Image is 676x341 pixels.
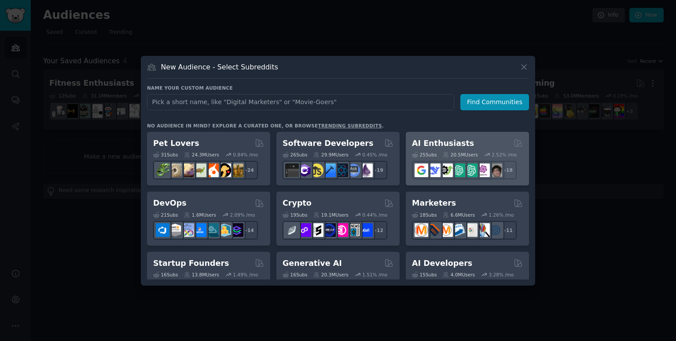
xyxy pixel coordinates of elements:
div: 19.1M Users [313,212,348,218]
img: platformengineering [205,223,219,237]
div: 0.84 % /mo [233,152,258,158]
img: AskMarketing [439,223,453,237]
div: 0.44 % /mo [362,212,387,218]
img: DeepSeek [427,163,441,177]
img: AItoolsCatalog [439,163,453,177]
img: leopardgeckos [180,163,194,177]
img: reactnative [334,163,348,177]
img: PlatformEngineers [230,223,243,237]
h2: Crypto [283,198,312,209]
img: PetAdvice [217,163,231,177]
div: 0.45 % /mo [362,152,387,158]
div: 15 Sub s [412,272,437,278]
img: web3 [322,223,336,237]
button: Find Communities [460,94,529,110]
img: OpenAIDev [476,163,490,177]
img: googleads [464,223,478,237]
img: Docker_DevOps [180,223,194,237]
div: + 18 [498,161,517,179]
div: 1.51 % /mo [362,272,387,278]
div: + 24 [239,161,258,179]
div: 16 Sub s [283,272,307,278]
img: iOSProgramming [322,163,336,177]
a: trending subreddits [318,123,382,128]
img: OnlineMarketing [489,223,502,237]
img: cockatiel [205,163,219,177]
div: 16 Sub s [153,272,178,278]
img: AWS_Certified_Experts [168,223,182,237]
div: + 11 [498,221,517,239]
input: Pick a short name, like "Digital Marketers" or "Movie-Goers" [147,94,454,110]
div: + 12 [369,221,387,239]
div: 25 Sub s [412,152,437,158]
img: bigseo [427,223,441,237]
div: 1.6M Users [184,212,216,218]
h2: Generative AI [283,258,342,269]
h2: DevOps [153,198,187,209]
h2: Software Developers [283,138,373,149]
img: MarketingResearch [476,223,490,237]
div: + 14 [239,221,258,239]
div: 21 Sub s [153,212,178,218]
img: chatgpt_prompts_ [464,163,478,177]
div: 18 Sub s [412,212,437,218]
div: 29.9M Users [313,152,348,158]
div: 4.0M Users [443,272,475,278]
img: 0xPolygon [298,223,311,237]
div: 20.3M Users [313,272,348,278]
div: 6.6M Users [443,212,475,218]
div: 31 Sub s [153,152,178,158]
img: content_marketing [415,223,428,237]
h2: AI Enthusiasts [412,138,474,149]
div: 20.5M Users [443,152,478,158]
div: 3.28 % /mo [489,272,514,278]
img: azuredevops [156,223,169,237]
img: csharp [298,163,311,177]
div: 13.8M Users [184,272,219,278]
img: software [285,163,299,177]
div: 1.26 % /mo [489,212,514,218]
h3: Name your custom audience [147,85,529,91]
img: ethfinance [285,223,299,237]
img: aws_cdk [217,223,231,237]
div: 19 Sub s [283,212,307,218]
img: CryptoNews [347,223,360,237]
img: herpetology [156,163,169,177]
img: defi_ [359,223,373,237]
div: No audience in mind? Explore a curated one, or browse . [147,123,384,129]
div: 1.49 % /mo [233,272,258,278]
h2: AI Developers [412,258,472,269]
img: ballpython [168,163,182,177]
div: 26 Sub s [283,152,307,158]
img: dogbreed [230,163,243,177]
img: turtle [193,163,206,177]
h3: New Audience - Select Subreddits [161,62,278,72]
img: learnjavascript [310,163,323,177]
img: DevOpsLinks [193,223,206,237]
img: elixir [359,163,373,177]
img: ethstaker [310,223,323,237]
h2: Pet Lovers [153,138,199,149]
div: + 19 [369,161,387,179]
img: AskComputerScience [347,163,360,177]
img: ArtificalIntelligence [489,163,502,177]
div: 2.09 % /mo [230,212,255,218]
img: Emailmarketing [452,223,465,237]
img: chatgpt_promptDesign [452,163,465,177]
div: 24.3M Users [184,152,219,158]
img: defiblockchain [334,223,348,237]
div: 2.52 % /mo [492,152,517,158]
h2: Marketers [412,198,456,209]
img: GoogleGeminiAI [415,163,428,177]
h2: Startup Founders [153,258,229,269]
